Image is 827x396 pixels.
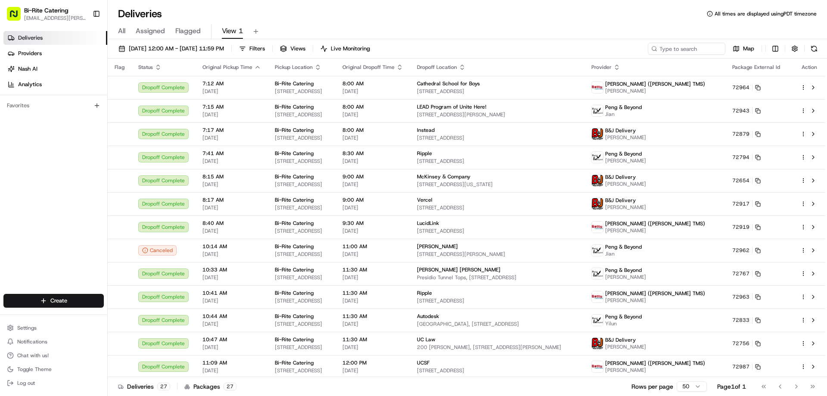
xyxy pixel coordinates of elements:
span: [DATE] [202,204,261,211]
span: 9:00 AM [342,173,403,180]
span: [DATE] [342,274,403,281]
span: 200 [PERSON_NAME], [STREET_ADDRESS][PERSON_NAME] [417,344,578,351]
span: [PERSON_NAME] [605,367,705,374]
button: Refresh [808,43,820,55]
span: Providers [18,50,42,57]
button: Canceled [138,245,177,256]
span: Bi-Rite Catering [275,103,314,110]
p: Rows per page [631,382,673,391]
span: UCSF [417,359,429,366]
span: 11:30 AM [342,266,403,273]
span: B&J Delivery [605,337,636,343]
span: 72964 [732,84,749,91]
button: Bi-Rite Catering [24,6,68,15]
span: [DATE] [342,367,403,374]
span: Filters [249,45,265,53]
button: 72833 [732,317,761,324]
span: Create [50,297,67,305]
span: [DATE] [202,88,261,95]
span: Jian [605,111,642,118]
span: [STREET_ADDRESS] [275,88,329,95]
button: [DATE] 12:00 AM - [DATE] 11:59 PM [115,43,228,55]
span: Toggle Theme [17,366,52,373]
img: profile_peng_cartwheel.jpg [592,105,603,116]
span: [STREET_ADDRESS] [417,204,578,211]
span: Chat with us! [17,352,49,359]
span: Peng & Beyond [605,104,642,111]
div: Action [800,64,818,71]
span: All [118,26,125,36]
span: Live Monitoring [331,45,370,53]
span: 11:30 AM [342,313,403,320]
span: 72919 [732,224,749,231]
span: 7:41 AM [202,150,261,157]
div: Deliveries [118,382,170,391]
span: Yilun [605,320,642,327]
span: [STREET_ADDRESS] [275,344,329,351]
span: [PERSON_NAME] ([PERSON_NAME] TMS) [605,220,705,227]
span: Bi-Rite Catering [275,150,314,157]
span: Notifications [17,338,47,345]
span: B&J Delivery [605,127,636,134]
span: 8:30 AM [342,150,403,157]
span: 10:47 AM [202,336,261,343]
span: [PERSON_NAME] ([PERSON_NAME] TMS) [605,81,705,87]
span: [STREET_ADDRESS][PERSON_NAME] [417,251,578,258]
span: [PERSON_NAME] [417,243,458,250]
span: Cathedral School for Boys [417,80,480,87]
span: [DATE] [202,251,261,258]
img: profile_bj_cartwheel_2man.png [592,198,603,209]
span: Bi-Rite Catering [275,266,314,273]
button: Live Monitoring [317,43,374,55]
img: betty.jpg [592,221,603,233]
span: [PERSON_NAME] [605,181,646,187]
div: Favorites [3,99,104,112]
span: [DATE] [342,204,403,211]
input: Type to search [648,43,725,55]
button: 72654 [732,177,761,184]
span: Flagged [175,26,201,36]
span: [STREET_ADDRESS] [275,251,329,258]
span: 8:00 AM [342,80,403,87]
span: 8:40 AM [202,220,261,227]
span: [STREET_ADDRESS] [417,297,578,304]
button: Views [276,43,309,55]
span: [STREET_ADDRESS][US_STATE] [417,181,578,188]
button: 72767 [732,270,761,277]
span: Bi-Rite Catering [275,220,314,227]
span: 72943 [732,107,749,114]
span: [DATE] [202,158,261,165]
span: 10:44 AM [202,313,261,320]
span: Bi-Rite Catering [275,313,314,320]
a: Nash AI [3,62,107,76]
img: profile_peng_cartwheel.jpg [592,268,603,279]
span: 72794 [732,154,749,161]
span: [DATE] [202,111,261,118]
span: [STREET_ADDRESS] [275,321,329,327]
span: Nash AI [18,65,37,73]
span: [PERSON_NAME] [605,297,705,304]
button: 72917 [732,200,761,207]
span: [STREET_ADDRESS] [417,228,578,234]
span: 10:41 AM [202,290,261,296]
span: [DATE] [342,181,403,188]
span: Bi-Rite Catering [275,290,314,296]
span: Map [743,45,754,53]
span: [PERSON_NAME] [605,274,646,281]
button: 72756 [732,340,761,347]
div: Page 1 of 1 [717,382,746,391]
span: 72756 [732,340,749,347]
span: 8:17 AM [202,196,261,203]
a: Providers [3,47,107,60]
span: [PERSON_NAME] [605,87,705,94]
span: Jian [605,250,642,257]
span: B&J Delivery [605,174,636,181]
span: 10:33 AM [202,266,261,273]
span: 72962 [732,247,749,254]
img: profile_bj_cartwheel_2man.png [592,175,603,186]
span: [PERSON_NAME] [605,204,646,211]
span: [EMAIL_ADDRESS][PERSON_NAME][DOMAIN_NAME] [24,15,86,22]
span: [PERSON_NAME] ([PERSON_NAME] TMS) [605,360,705,367]
span: Peng & Beyond [605,243,642,250]
button: 72962 [732,247,761,254]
